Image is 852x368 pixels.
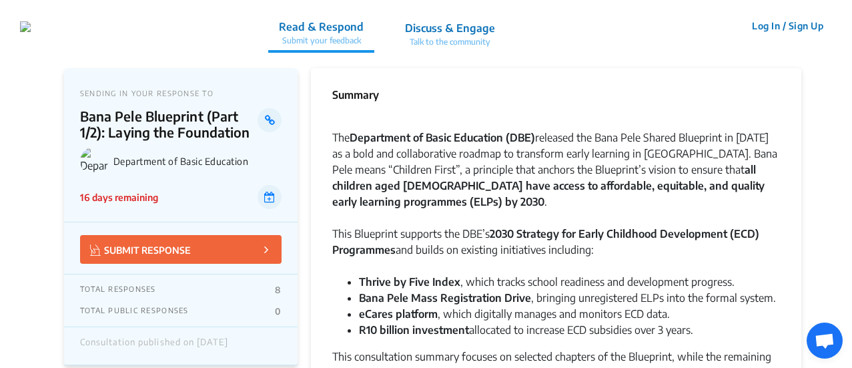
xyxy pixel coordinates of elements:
[359,290,780,306] li: , bringing unregistered ELPs into the formal system.
[405,20,495,36] p: Discuss & Engage
[359,291,531,305] strong: Bana Pele Mass Registration Drive
[279,19,364,35] p: Read & Respond
[80,285,156,295] p: TOTAL RESPONSES
[279,35,364,47] p: Submit your feedback
[80,306,189,317] p: TOTAL PUBLIC RESPONSES
[359,323,410,337] strong: R10 billion
[80,337,228,355] div: Consultation published on [DATE]
[80,147,108,175] img: Department of Basic Education logo
[359,306,780,322] li: , which digitally manages and monitors ECD data.
[359,274,780,290] li: , which tracks school readiness and development progress.
[90,244,101,256] img: Vector.jpg
[275,306,281,317] p: 0
[275,285,281,295] p: 8
[20,21,31,32] img: r3bhv9o7vttlwasn7lg2llmba4yf
[412,323,469,337] strong: investment
[405,36,495,48] p: Talk to the community
[332,226,780,274] div: This Blueprint supports the DBE’s and builds on existing initiatives including:
[90,242,191,257] p: SUBMIT RESPONSE
[80,108,258,140] p: Bana Pele Blueprint (Part 1/2): Laying the Foundation
[332,163,765,208] strong: all children aged [DEMOGRAPHIC_DATA] have access to affordable, equitable, and quality early lear...
[80,89,282,98] p: SENDING IN YOUR RESPONSE TO
[332,87,379,103] p: Summary
[359,307,438,321] strong: eCares platform
[743,15,832,36] button: Log In / Sign Up
[80,235,282,264] button: SUBMIT RESPONSE
[807,323,843,359] div: Open chat
[350,131,535,144] strong: Department of Basic Education (DBE)
[80,190,158,204] p: 16 days remaining
[332,227,759,256] strong: 2030 Strategy for Early Childhood Development (ECD) Programmes
[113,156,282,167] p: Department of Basic Education
[359,322,780,338] li: allocated to increase ECD subsidies over 3 years.
[332,130,780,226] div: The released the Bana Pele Shared Blueprint in [DATE] as a bold and collaborative roadmap to tran...
[359,275,460,289] strong: Thrive by Five Index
